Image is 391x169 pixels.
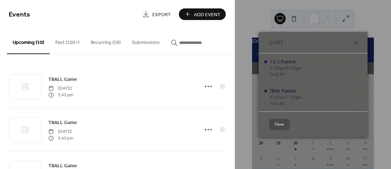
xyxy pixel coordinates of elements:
[7,28,50,54] button: Upcoming (10)
[9,8,30,21] span: Events
[194,11,221,18] span: Add Event
[48,119,77,126] span: TBALL Game
[48,76,77,83] span: TBALL Game
[48,129,73,135] span: [DATE]
[152,11,171,18] span: Export
[270,94,285,100] span: 6:00pm
[269,39,282,46] span: [DATE]
[126,28,165,53] button: Submissions
[286,94,301,100] span: 7:30pm
[50,28,85,53] button: Past (100+)
[48,118,77,126] a: TBALL Game
[85,28,126,53] button: Recurring (28)
[48,92,73,98] span: 5:45 pm
[270,71,301,77] div: Fieid #1
[179,8,226,20] button: Add Event
[48,85,73,92] span: [DATE]
[48,75,77,83] a: TBALL Game
[286,65,301,71] span: 8:00pm
[270,58,301,65] div: 12 U Practice
[270,65,285,71] span: 6:00pm
[270,87,301,94] div: TBALL Practice
[48,135,73,141] span: 5:45 pm
[137,8,176,20] a: Export
[270,100,301,106] div: Field #2
[269,119,289,130] button: Close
